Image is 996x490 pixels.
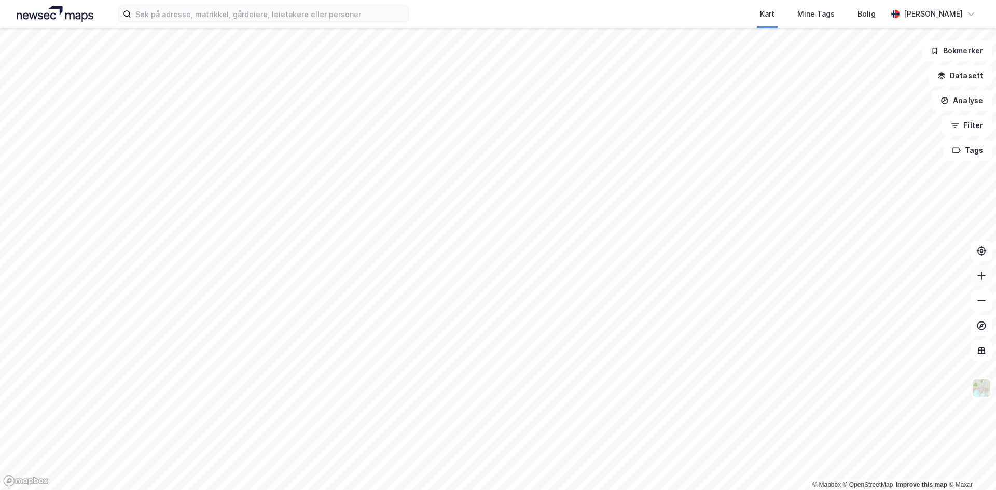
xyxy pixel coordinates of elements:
div: [PERSON_NAME] [904,8,963,20]
button: Analyse [932,90,992,111]
a: Mapbox homepage [3,475,49,487]
a: Mapbox [812,481,841,488]
div: Bolig [857,8,876,20]
a: Improve this map [896,481,947,488]
input: Søk på adresse, matrikkel, gårdeiere, leietakere eller personer [131,6,408,22]
div: Kart [760,8,774,20]
button: Datasett [929,65,992,86]
div: Mine Tags [797,8,835,20]
div: Kontrollprogram for chat [944,440,996,490]
button: Bokmerker [922,40,992,61]
a: OpenStreetMap [843,481,893,488]
button: Filter [942,115,992,136]
button: Tags [944,140,992,161]
img: Z [972,378,991,398]
iframe: Chat Widget [944,440,996,490]
img: logo.a4113a55bc3d86da70a041830d287a7e.svg [17,6,93,22]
